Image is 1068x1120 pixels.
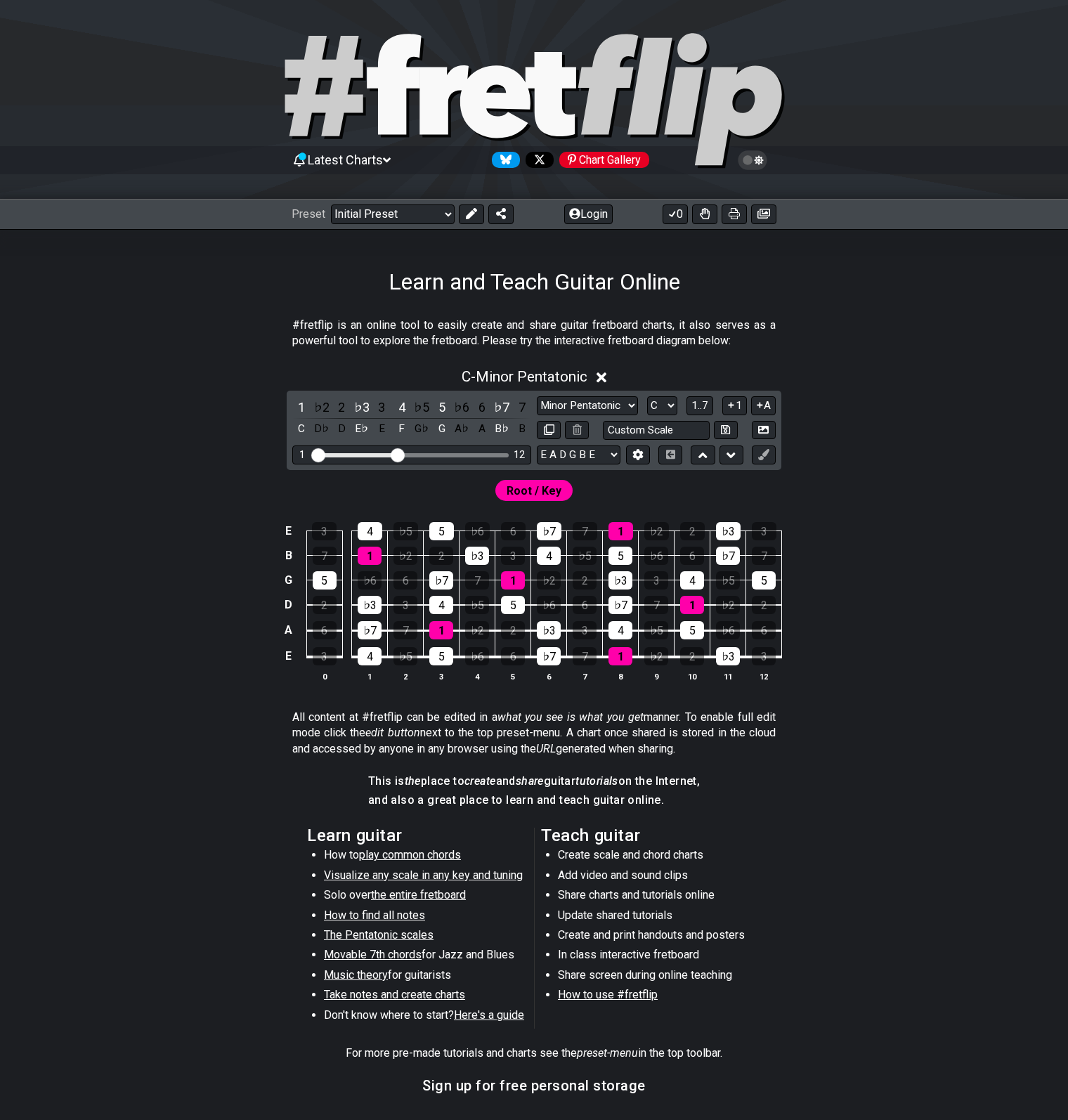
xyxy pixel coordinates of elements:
[644,547,668,565] div: ♭6
[493,419,511,438] div: toggle pitch class
[752,621,776,639] div: 6
[313,398,331,417] div: toggle scale degree
[280,543,297,568] td: B
[710,669,746,684] th: 11
[280,592,297,618] td: D
[558,988,658,1001] span: How to use #fretflip
[422,1078,646,1093] h3: Sign up for free personal storage
[464,774,495,788] em: create
[573,596,597,614] div: 6
[575,774,618,788] em: tutorials
[644,647,668,665] div: ♭2
[716,571,740,590] div: ♭5
[459,204,484,224] button: Edit Preset
[292,419,311,438] div: toggle pitch class
[537,547,561,565] div: 4
[501,522,526,540] div: 6
[608,547,632,565] div: 5
[573,522,597,540] div: 7
[324,968,524,987] li: for guitarists
[537,396,638,415] select: Scale
[433,419,451,438] div: toggle pitch class
[608,522,633,540] div: 1
[531,669,567,684] th: 6
[751,204,776,224] button: Create image
[452,419,471,438] div: toggle pitch class
[537,621,561,639] div: ♭3
[716,647,740,665] div: ♭3
[372,398,391,417] div: toggle scale degree
[558,968,758,987] li: Share screen during online teaching
[680,522,705,540] div: 2
[507,481,561,501] span: First enable full edit mode to edit
[680,621,704,639] div: 5
[564,204,613,224] button: Login
[368,774,700,789] h4: This is place to and guitar on the Internet,
[388,669,424,684] th: 2
[324,988,465,1001] span: Take notes and create charts
[465,547,489,565] div: ♭3
[565,421,589,440] button: Delete
[324,948,422,961] span: Movable 7th chords
[608,621,632,639] div: 4
[495,669,531,684] th: 5
[332,419,351,438] div: toggle pitch class
[573,571,597,590] div: 2
[460,669,495,684] th: 4
[454,1008,524,1022] span: Here's a guide
[501,547,525,565] div: 3
[280,519,297,544] td: E
[358,571,382,590] div: ♭6
[353,419,371,438] div: toggle pitch class
[680,596,704,614] div: 1
[429,596,453,614] div: 4
[313,621,337,639] div: 6
[292,445,531,464] div: Visible fret range
[752,547,776,565] div: 7
[745,154,761,167] span: Toggle light / dark theme
[324,847,524,867] li: How to
[452,398,471,417] div: toggle scale degree
[567,669,603,684] th: 7
[465,596,489,614] div: ♭5
[358,596,382,614] div: ♭3
[520,152,554,168] a: Follow #fretflip at X
[608,596,632,614] div: ♭7
[433,398,451,417] div: toggle scale degree
[537,522,561,540] div: ♭7
[692,204,717,224] button: Toggle Dexterity for all fretkits
[324,909,425,922] span: How to find all notes
[675,669,710,684] th: 10
[352,669,388,684] th: 1
[558,887,758,907] li: Share charts and tutorials online
[331,204,455,224] select: Preset
[313,596,337,614] div: 2
[716,522,741,540] div: ♭3
[501,571,525,590] div: 1
[573,647,597,665] div: 7
[424,669,460,684] th: 3
[280,568,297,592] td: G
[558,847,758,867] li: Create scale and chord charts
[353,398,371,417] div: toggle scale degree
[358,621,382,639] div: ♭7
[324,887,524,907] li: Solo over
[493,398,511,417] div: toggle scale degree
[486,152,520,168] a: Follow #fretflip at Bluesky
[501,621,525,639] div: 2
[429,547,453,565] div: 2
[686,396,713,415] button: 1..7
[393,547,417,565] div: ♭2
[393,398,411,417] div: toggle scale degree
[722,396,746,415] button: 1
[280,618,297,644] td: A
[644,522,669,540] div: ♭2
[324,947,524,967] li: for Jazz and Blues
[608,647,632,665] div: 1
[751,396,776,415] button: A
[324,968,388,982] span: Music theory
[691,445,715,464] button: Move up
[716,596,740,614] div: ♭2
[680,647,704,665] div: 2
[516,774,544,788] em: share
